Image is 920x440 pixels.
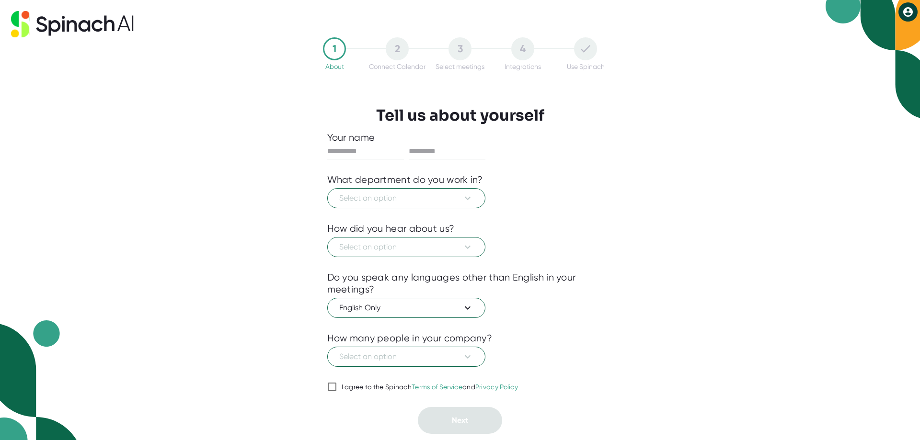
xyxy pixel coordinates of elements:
[339,192,473,204] span: Select an option
[327,332,493,344] div: How many people in your company?
[436,63,484,70] div: Select meetings
[452,416,468,425] span: Next
[475,383,518,391] a: Privacy Policy
[327,174,483,186] div: What department do you work in?
[339,302,473,314] span: English Only
[327,237,485,257] button: Select an option
[412,383,462,391] a: Terms of Service
[339,351,473,362] span: Select an option
[327,271,593,295] div: Do you speak any languages other than English in your meetings?
[327,223,455,235] div: How did you hear about us?
[327,347,485,367] button: Select an option
[323,37,346,60] div: 1
[369,63,425,70] div: Connect Calendar
[418,407,502,434] button: Next
[567,63,605,70] div: Use Spinach
[505,63,541,70] div: Integrations
[376,106,544,124] h3: Tell us about yourself
[448,37,471,60] div: 3
[342,383,518,392] div: I agree to the Spinach and
[327,132,593,144] div: Your name
[386,37,409,60] div: 2
[325,63,344,70] div: About
[327,298,485,318] button: English Only
[511,37,534,60] div: 4
[327,188,485,208] button: Select an option
[339,241,473,253] span: Select an option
